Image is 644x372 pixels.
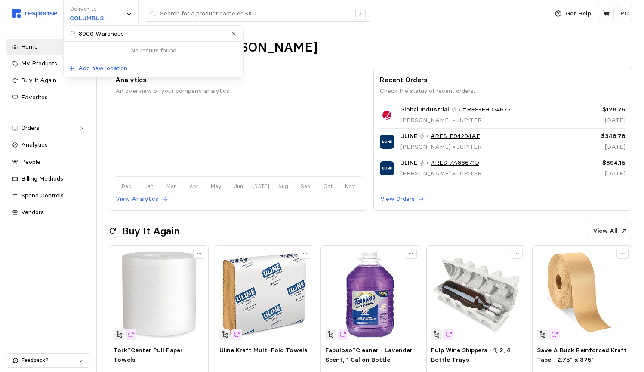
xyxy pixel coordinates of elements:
[380,194,425,204] button: View Orders
[6,73,90,88] a: Buy It Again
[431,346,511,363] span: Pulp Wine Shippers - 1, 2, 4 Bottle Trays
[426,158,429,168] p: •
[115,74,361,85] p: Analytics
[144,183,153,189] tspan: Jan
[6,205,90,220] a: Vendors
[21,43,38,50] span: Home
[380,108,394,122] img: Global Industrial
[21,175,63,182] span: Billing Methods
[355,9,366,19] div: /
[617,6,632,21] button: PC
[21,141,48,148] span: Analytics
[400,142,482,152] p: [PERSON_NAME] JUPITER
[400,105,449,114] span: Global Industrial
[537,250,627,340] img: S-7838
[21,208,44,216] span: Vendors
[380,74,626,85] p: Recent Orders
[323,183,332,189] tspan: Oct
[462,105,511,114] a: #RES-E9D74675
[115,194,168,204] button: View Analytics
[116,194,158,204] p: View Analytics
[380,161,394,175] img: ULINE
[219,250,309,340] img: S-13735
[426,132,429,141] p: •
[458,105,461,114] p: •
[400,116,511,125] p: [PERSON_NAME] JUPITER
[21,93,48,101] span: Favorites
[400,132,417,141] span: ULINE
[325,346,413,363] span: Fabuloso®Cleaner - Lavender Scent, 1 Gallon Bottle
[78,64,127,73] p: Add new location
[12,9,57,18] img: svg%3e
[68,63,128,74] button: Add new location
[70,14,104,23] p: COLUMBUS
[345,183,355,189] tspan: Nov
[6,171,90,187] a: Billing Methods
[166,183,176,189] tspan: Mar
[234,183,243,189] tspan: Jun
[566,9,591,18] p: Get Help
[569,132,626,141] p: $348.78
[230,30,238,38] button: Clear value
[569,105,626,114] p: $128.75
[21,191,64,199] span: Spend Controls
[431,158,479,168] a: #RES-7A86671D
[21,76,56,84] span: Buy It Again
[6,90,90,105] a: Favorites
[219,346,308,354] span: Uline Kraft Multi-Fold Towels
[189,183,198,189] tspan: Apr
[160,6,351,22] input: Search for a product name or SKU
[6,39,90,55] a: Home
[6,154,90,170] a: People
[64,26,243,42] input: Search
[593,226,618,236] p: View All
[431,132,480,141] a: #RES-E94204AF
[537,346,627,363] span: Save A Buck Reinforced Kraft Tape - 2.75" x 375'
[451,169,456,177] span: •
[569,158,626,168] p: $894.15
[451,143,456,151] span: •
[210,183,221,189] tspan: May
[325,250,415,340] img: S-15763_US
[400,169,482,178] p: [PERSON_NAME] JUPITER
[278,183,288,189] tspan: Aug
[252,183,269,189] tspan: [DATE]
[122,224,179,238] h2: Buy It Again
[620,9,629,18] p: PC
[569,169,626,178] p: [DATE]
[380,135,394,149] img: ULINE
[21,158,40,166] span: People
[431,250,521,340] img: S-24716T
[65,43,242,58] div: No results found
[550,6,596,22] button: Get Help
[380,194,415,204] p: View Orders
[122,183,131,189] tspan: Dec
[301,183,310,189] tspan: Sep
[400,158,417,168] span: ULINE
[6,354,90,367] button: Feedback?
[380,86,626,96] p: Check the status of recent orders.
[6,137,90,153] a: Analytics
[114,346,183,363] span: Tork®Center Pull Paper Towels
[451,116,456,124] span: •
[115,86,361,96] p: An overview of your company analytics.
[22,357,78,364] p: Feedback?
[6,120,90,136] a: Orders
[21,123,75,133] div: Orders
[114,250,203,340] img: S-22744
[6,188,90,203] a: Spend Controls
[6,56,90,71] a: My Products
[70,4,104,14] p: Deliver to
[588,223,632,239] button: View All
[569,142,626,152] p: [DATE]
[569,116,626,125] p: [DATE]
[21,59,57,67] span: My Products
